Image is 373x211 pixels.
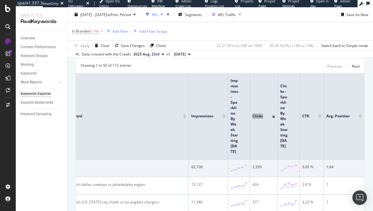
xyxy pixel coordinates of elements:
span: Smart Keyword [55,113,174,119]
div: 1 [326,182,362,187]
div: 1.64 [326,164,362,170]
div: Overview [21,35,35,42]
div: 62,736 [191,164,225,170]
button: Save As New [339,10,368,19]
button: Clear [92,41,110,50]
span: Clicks [252,113,263,119]
div: 11,480 [191,199,225,205]
div: Data crossed with the Crawls [82,52,131,57]
div: Keyword Groups [21,53,48,59]
span: vs [167,51,172,57]
div: where to watch [US_STATE] city chiefs vs los angeles chargers [55,199,186,205]
span: 2025 Jul. 26th [174,52,186,57]
span: Avg. Position [326,113,350,119]
button: NFL Traffic [209,10,244,19]
div: 3.65 % [302,164,321,170]
div: where to watch dallas cowboys vs philadelphia eagles [55,182,186,187]
button: Segments [176,10,204,19]
div: Next [352,64,360,69]
a: Content Performance [21,44,63,50]
span: Impressions - Sparkline By Week Starting [DATE] [231,78,238,154]
div: Keywords [21,70,37,77]
div: Add Filter [112,28,128,34]
div: Switch back to Simple mode [321,43,368,48]
span: Segments [185,12,202,17]
span: = [91,28,93,34]
div: 424 [252,182,275,187]
button: NFL [143,10,165,19]
button: Apply [72,41,90,50]
div: 3.23 % [302,199,321,205]
button: Switch back to Simple mode [319,41,368,50]
div: NFL [152,12,158,17]
div: Showing 1 to 50 of 172 entries [81,63,132,70]
div: More Reports [21,79,42,85]
span: 2025 Aug. 23rd [133,52,159,57]
div: RealKeywords [21,18,62,25]
button: [DATE] - [DATE]vsPrev. Period [72,10,138,19]
button: [DATE] [172,51,193,58]
div: Open Intercom Messenger [352,190,367,205]
button: Save Changes [112,41,145,50]
button: 2025 Aug. 23rd [131,51,167,58]
div: Save Changes [121,43,145,48]
a: Keyword Sampling [21,111,63,117]
a: Overview [21,35,63,42]
div: Clear [101,43,110,48]
div: 1 [326,199,362,205]
div: Explorer Bookmarks [21,99,53,106]
div: Analytics [21,12,62,18]
span: CTR [302,113,309,119]
span: Is Branded [72,28,90,34]
div: Keyword Sampling [21,111,52,117]
span: Impressions [191,113,213,119]
div: Ranking [21,62,34,68]
button: Next [352,63,360,70]
a: More Reports [21,79,57,85]
div: 95.96 % URLs ( 18K on 19K ) [270,43,314,48]
div: 371 [252,199,275,205]
span: vs Prev. Period [107,12,131,17]
div: ReadOnly: [43,1,59,6]
a: Explorer Bookmarks [21,99,63,106]
a: Keywords [21,70,63,77]
div: Save As New [346,12,368,17]
div: Clone [156,43,166,48]
div: Apply [80,43,90,48]
a: Ranking [21,62,63,68]
div: Content Performance [21,44,56,50]
div: Add Filter Group [139,28,167,34]
div: Keywords Explorer [21,91,51,97]
div: 15,127 [191,182,225,187]
a: Keyword Groups [21,53,63,59]
button: Clone [148,41,166,50]
div: 32.21 % Clicks ( 3M on 10M ) [217,43,262,48]
div: Previous [327,64,342,69]
button: Add Filter Group [131,28,167,35]
button: Add Filter [104,28,128,35]
div: NFL Traffic [218,12,236,17]
span: Clicks - Sparkline By Week Starting [DATE] [280,83,288,149]
button: Previous [327,63,342,70]
span: Datasources [128,4,147,8]
div: 2.8 % [302,182,321,187]
div: times [165,12,171,18]
span: No [94,27,99,35]
span: [DATE] - [DATE] [80,12,107,17]
a: Keywords Explorer [21,91,63,97]
div: 2,295 [252,164,275,170]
